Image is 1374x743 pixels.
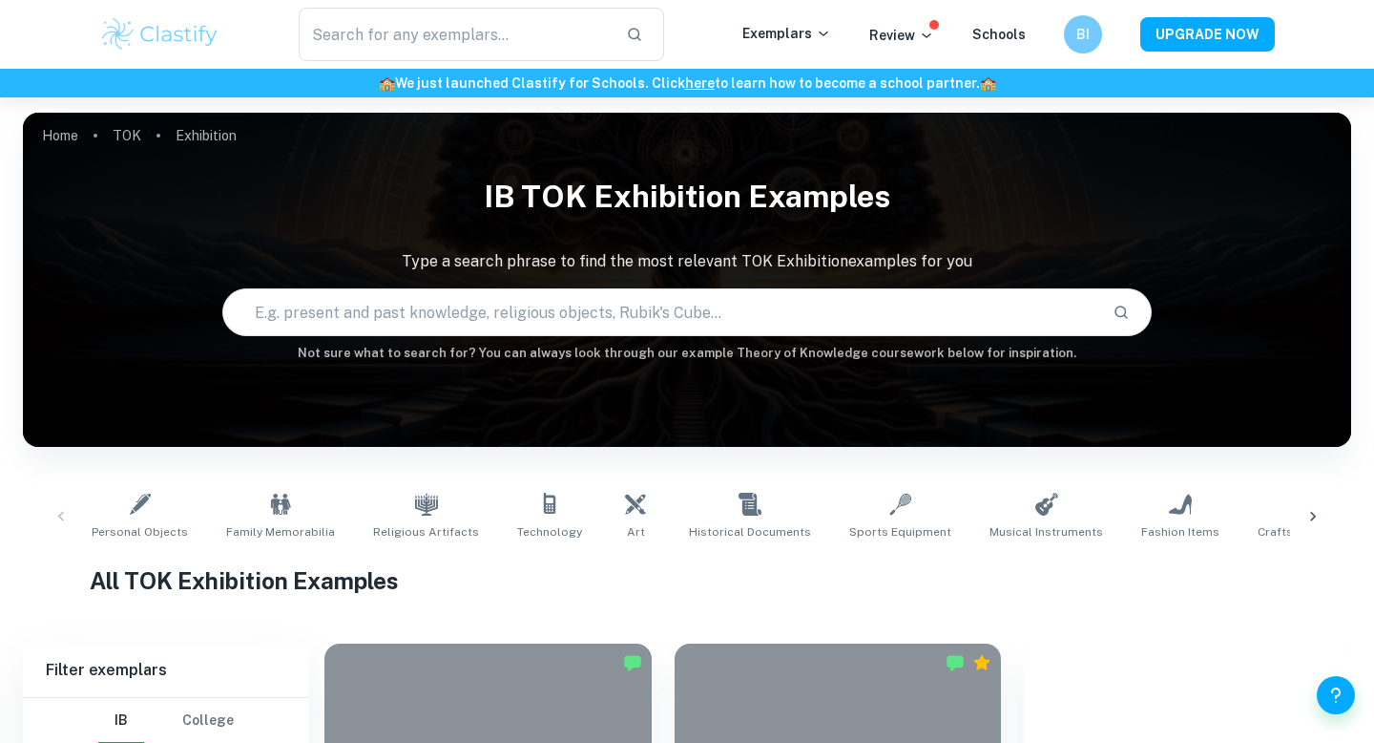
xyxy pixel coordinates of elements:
span: Sports Equipment [849,523,951,541]
a: TOK [113,122,141,149]
img: Marked [946,653,965,672]
input: E.g. present and past knowledge, religious objects, Rubik's Cube... [223,286,1097,339]
h6: Filter exemplars [23,644,309,697]
button: BI [1064,15,1102,53]
img: Marked [623,653,642,672]
h1: All TOK Exhibition Examples [90,563,1285,598]
span: Religious Artifacts [373,523,479,541]
h6: BI [1072,24,1094,45]
span: 🏫 [980,75,996,91]
p: Exemplars [742,23,831,44]
span: Technology [517,523,582,541]
span: Fashion Items [1141,523,1219,541]
span: Family Memorabilia [226,523,335,541]
h6: We just launched Clastify for Schools. Click to learn how to become a school partner. [4,73,1370,94]
p: Exhibition [176,125,237,146]
span: Crafts and Hobbies [1258,523,1369,541]
a: Home [42,122,78,149]
button: Help and Feedback [1317,676,1355,714]
h1: IB TOK Exhibition examples [23,166,1351,227]
a: here [685,75,715,91]
p: Review [869,25,934,46]
h6: Not sure what to search for? You can always look through our example Theory of Knowledge coursewo... [23,344,1351,363]
img: Clastify logo [99,15,220,53]
a: Schools [972,27,1026,42]
span: Art [627,523,645,541]
button: Search [1105,296,1137,329]
input: Search for any exemplars... [299,8,611,61]
button: UPGRADE NOW [1140,17,1275,52]
span: Musical Instruments [989,523,1103,541]
span: 🏫 [379,75,395,91]
span: Historical Documents [689,523,811,541]
span: Personal Objects [92,523,188,541]
p: Type a search phrase to find the most relevant TOK Exhibition examples for you [23,250,1351,273]
div: Premium [972,653,991,672]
